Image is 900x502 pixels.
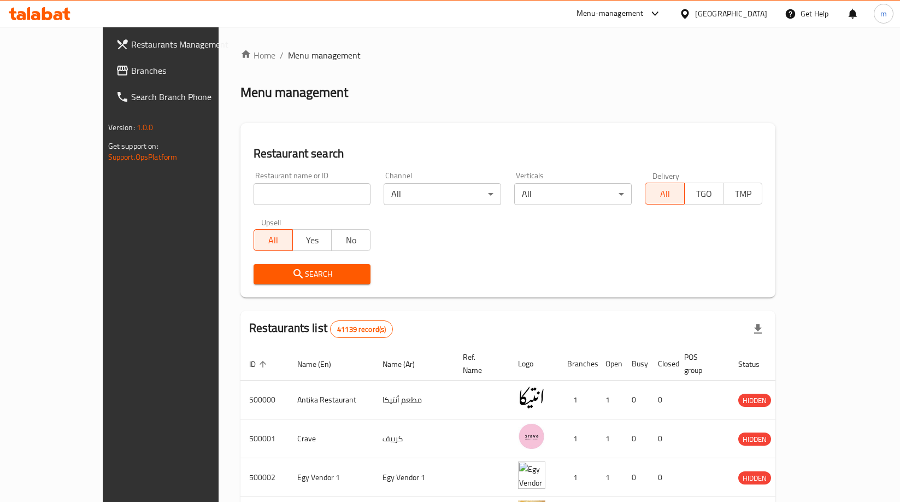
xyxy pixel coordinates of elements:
[514,183,632,205] div: All
[331,229,370,251] button: No
[330,320,393,338] div: Total records count
[649,381,675,419] td: 0
[738,471,771,485] div: HIDDEN
[297,358,345,371] span: Name (En)
[280,49,284,62] li: /
[652,172,680,179] label: Delivery
[240,458,289,497] td: 500002
[558,347,597,381] th: Branches
[577,7,644,20] div: Menu-management
[738,433,771,446] div: HIDDEN
[374,381,454,419] td: مطعم أنتيكا
[384,183,501,205] div: All
[108,120,135,135] span: Version:
[597,419,623,458] td: 1
[336,232,366,248] span: No
[623,381,649,419] td: 0
[131,38,244,51] span: Restaurants Management
[623,419,649,458] td: 0
[597,347,623,381] th: Open
[684,351,716,377] span: POS group
[738,433,771,446] span: HIDDEN
[289,381,374,419] td: Antika Restaurant
[289,458,374,497] td: Egy Vendor 1
[374,419,454,458] td: كرييف
[289,419,374,458] td: Crave
[518,384,545,411] img: Antika Restaurant
[107,31,253,57] a: Restaurants Management
[463,351,496,377] span: Ref. Name
[597,381,623,419] td: 1
[738,394,771,407] span: HIDDEN
[880,8,887,20] span: m
[297,232,327,248] span: Yes
[240,84,348,101] h2: Menu management
[108,150,178,164] a: Support.OpsPlatform
[645,183,684,205] button: All
[107,57,253,84] a: Branches
[745,316,771,342] div: Export file
[558,381,597,419] td: 1
[518,462,545,489] img: Egy Vendor 1
[738,472,771,485] span: HIDDEN
[107,84,253,110] a: Search Branch Phone
[374,458,454,497] td: Egy Vendor 1
[623,347,649,381] th: Busy
[623,458,649,497] td: 0
[738,358,774,371] span: Status
[240,381,289,419] td: 500000
[131,64,244,77] span: Branches
[249,320,393,338] h2: Restaurants list
[254,229,293,251] button: All
[292,229,332,251] button: Yes
[240,49,776,62] nav: breadcrumb
[131,90,244,103] span: Search Branch Phone
[509,347,558,381] th: Logo
[261,218,281,226] label: Upsell
[558,458,597,497] td: 1
[249,358,270,371] span: ID
[649,347,675,381] th: Closed
[518,423,545,450] img: Crave
[137,120,154,135] span: 1.0.0
[649,419,675,458] td: 0
[331,324,392,335] span: 41139 record(s)
[383,358,429,371] span: Name (Ar)
[288,49,361,62] span: Menu management
[240,49,275,62] a: Home
[258,232,289,248] span: All
[728,186,758,202] span: TMP
[254,264,371,284] button: Search
[723,183,762,205] button: TMP
[240,419,289,458] td: 500001
[108,139,158,153] span: Get support on:
[558,419,597,458] td: 1
[695,8,767,20] div: [GEOGRAPHIC_DATA]
[649,458,675,497] td: 0
[689,186,719,202] span: TGO
[650,186,680,202] span: All
[684,183,723,205] button: TGO
[262,267,362,281] span: Search
[254,145,763,162] h2: Restaurant search
[254,183,371,205] input: Search for restaurant name or ID..
[597,458,623,497] td: 1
